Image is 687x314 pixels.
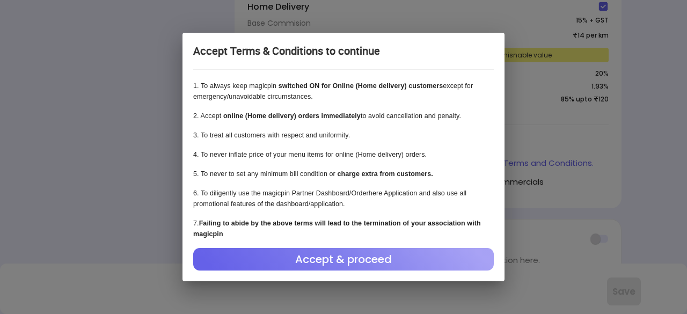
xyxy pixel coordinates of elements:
[193,111,494,121] p: 2 . Accept to avoid cancellation and penalty.
[223,112,361,120] b: online (Home delivery) orders immediately
[193,218,494,239] p: 7 .
[193,43,494,59] div: Accept Terms & Conditions to continue
[193,130,494,141] p: 3 . To treat all customers with respect and uniformity.
[193,169,494,179] p: 5 . To never to set any minimum bill condition or
[193,81,494,102] p: 1 . To always keep magicpin except for emergency/unavoidable circumstances.
[337,170,433,178] b: charge extra from customers.
[193,149,494,160] p: 4 . To never inflate price of your menu items for online (Home delivery) orders.
[193,188,494,209] p: 6 . To diligently use the magicpin Partner Dashboard/Orderhere Application and also use all promo...
[193,248,494,271] div: Accept & proceed
[193,220,481,238] b: Failing to abide by the above terms will lead to the termination of your association with magicpin
[279,82,443,90] b: switched ON for Online (Home delivery) customers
